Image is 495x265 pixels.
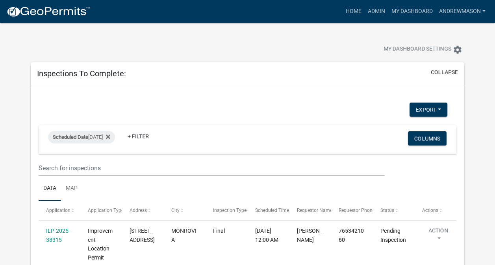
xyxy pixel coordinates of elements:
a: AndrewMason [436,4,489,19]
button: collapse [431,68,458,77]
a: Admin [365,4,388,19]
span: Scheduled Date [53,134,88,140]
button: Export [410,103,447,117]
datatable-header-cell: Address [122,201,164,220]
span: 7653421060 [339,228,364,243]
datatable-header-cell: Actions [415,201,456,220]
a: Data [39,176,61,201]
span: My Dashboard Settings [384,45,451,54]
button: Action [422,226,454,246]
input: Search for inspections [39,160,385,176]
datatable-header-cell: Application Type [80,201,122,220]
span: Status [380,208,394,213]
span: Final [213,228,225,234]
span: Inspection Type [213,208,247,213]
span: DARREN [297,228,322,243]
span: Address [130,208,147,213]
datatable-header-cell: Application [39,201,80,220]
span: Requestor Name [297,208,332,213]
span: 09/09/2025, 12:00 AM [255,228,278,243]
h5: Inspections To Complete: [37,69,126,78]
a: + Filter [121,129,155,144]
span: Requestor Phone [339,208,375,213]
i: settings [453,45,462,54]
a: Home [343,4,365,19]
span: City [171,208,180,213]
a: ILP-2025-38315 [46,228,70,243]
span: Actions [422,208,438,213]
datatable-header-cell: Status [373,201,415,220]
span: MONROVIA [171,228,197,243]
datatable-header-cell: City [164,201,206,220]
span: 6516 N BALTIMORE RD [130,228,155,243]
datatable-header-cell: Requestor Phone [331,201,373,220]
span: Pending Inspection [380,228,406,243]
button: My Dashboard Settingssettings [377,42,469,57]
div: [DATE] [48,131,115,144]
datatable-header-cell: Requestor Name [289,201,331,220]
span: Scheduled Time [255,208,289,213]
button: Columns [408,131,447,145]
a: My Dashboard [388,4,436,19]
a: Map [61,176,82,201]
span: Application [46,208,70,213]
datatable-header-cell: Scheduled Time [247,201,289,220]
datatable-header-cell: Inspection Type [206,201,247,220]
span: Improvement Location Permit [88,228,113,261]
span: Application Type [88,208,124,213]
